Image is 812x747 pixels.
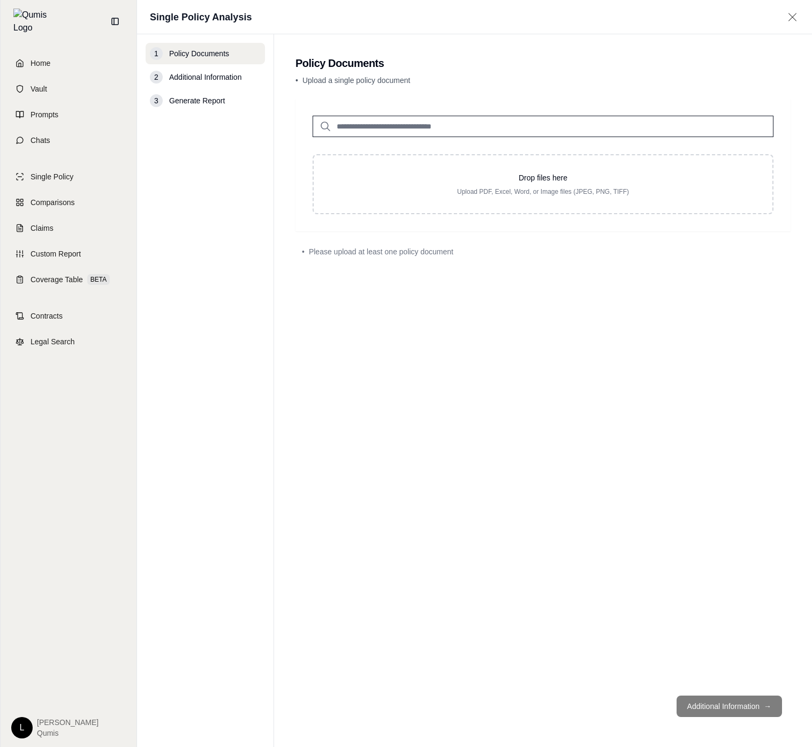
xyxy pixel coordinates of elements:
span: [PERSON_NAME] [37,717,98,728]
h1: Single Policy Analysis [150,10,252,25]
span: Contracts [31,311,63,321]
span: Custom Report [31,248,81,259]
span: BETA [87,274,110,285]
span: Additional Information [169,72,241,82]
span: Coverage Table [31,274,83,285]
a: Single Policy [7,165,130,188]
span: Legal Search [31,336,75,347]
a: Comparisons [7,191,130,214]
p: Drop files here [331,172,755,183]
span: Comparisons [31,197,74,208]
span: Qumis [37,728,98,738]
div: 1 [150,47,163,60]
span: Single Policy [31,171,73,182]
a: Custom Report [7,242,130,266]
span: Home [31,58,50,69]
a: Claims [7,216,130,240]
span: Vault [31,84,47,94]
span: Chats [31,135,50,146]
p: Upload PDF, Excel, Word, or Image files (JPEG, PNG, TIFF) [331,187,755,196]
span: • [302,246,305,257]
div: L [11,717,33,738]
a: Legal Search [7,330,130,353]
h2: Policy Documents [295,56,791,71]
span: Prompts [31,109,58,120]
a: Vault [7,77,130,101]
a: Contracts [7,304,130,328]
span: Claims [31,223,54,233]
a: Prompts [7,103,130,126]
span: Generate Report [169,95,225,106]
div: 3 [150,94,163,107]
span: Policy Documents [169,48,229,59]
span: Please upload at least one policy document [309,246,453,257]
a: Coverage TableBETA [7,268,130,291]
span: • [295,76,298,85]
span: Upload a single policy document [302,76,411,85]
a: Home [7,51,130,75]
div: 2 [150,71,163,84]
img: Qumis Logo [13,9,54,34]
a: Chats [7,129,130,152]
button: Collapse sidebar [107,13,124,30]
